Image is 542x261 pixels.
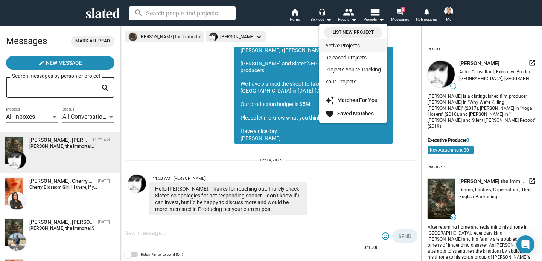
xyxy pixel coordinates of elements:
[319,39,387,52] a: Active Projects
[337,97,378,103] strong: Matches For You
[325,96,334,105] mat-icon: auto_awesome
[319,76,387,88] a: Your Projects
[337,111,374,117] strong: Saved Matches
[324,27,382,38] a: List New Project
[328,29,378,36] span: List New Project
[319,64,387,76] a: Projects You're Tracking
[325,109,334,118] mat-icon: favorite
[319,52,387,64] a: Released Projects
